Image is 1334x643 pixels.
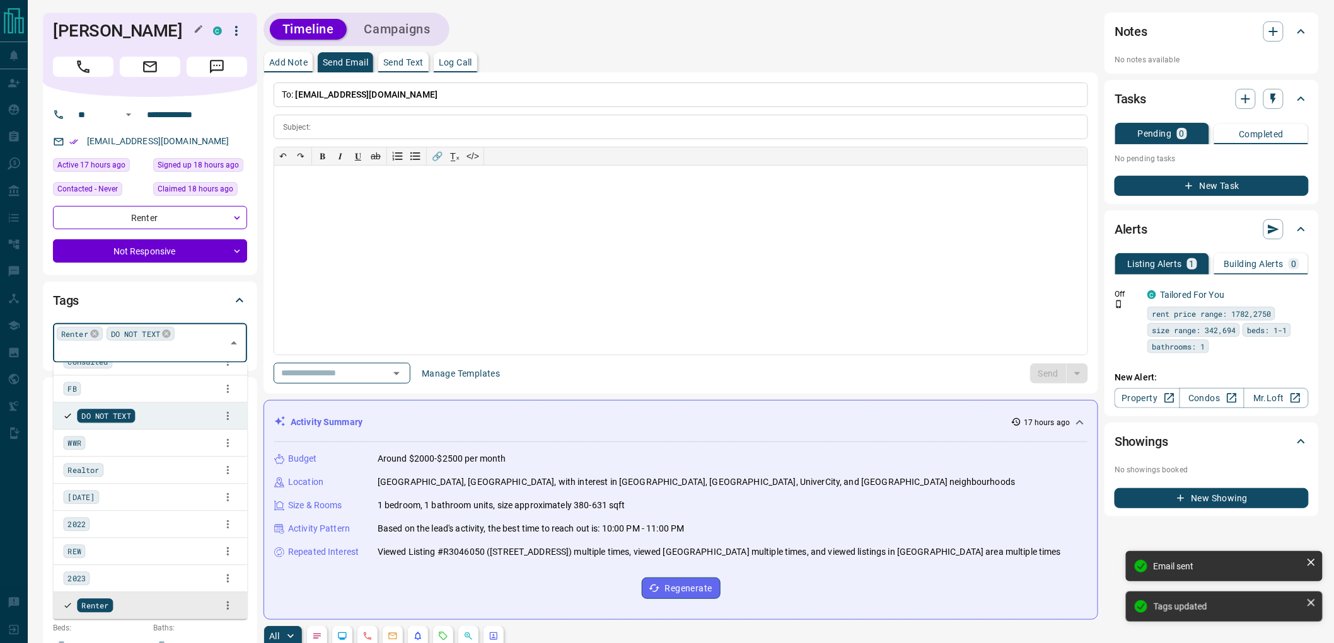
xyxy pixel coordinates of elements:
span: 2022 [67,518,85,531]
svg: Calls [362,631,373,641]
div: Tasks [1115,84,1309,114]
svg: Notes [312,631,322,641]
button: Timeline [270,19,347,40]
div: Activity Summary17 hours ago [274,411,1087,434]
span: Active 17 hours ago [57,159,125,171]
div: Alerts [1115,214,1309,244]
button: Close [225,334,243,352]
p: Around $2000-$2500 per month [378,452,506,465]
p: Pending [1138,129,1172,138]
h2: Alerts [1115,219,1147,239]
div: condos.ca [1147,290,1156,299]
span: Contacted - Never [57,183,118,195]
span: Email [120,57,180,77]
span: REW [67,545,81,558]
p: Location [288,475,323,489]
button: 🔗 [429,147,446,165]
a: [EMAIL_ADDRESS][DOMAIN_NAME] [87,136,229,146]
span: Message [187,57,247,77]
p: 1 [1190,259,1195,268]
p: Based on the lead's activity, the best time to reach out is: 10:00 PM - 11:00 PM [378,522,685,535]
p: No showings booked [1115,464,1309,475]
svg: Push Notification Only [1115,300,1123,309]
button: New Showing [1115,488,1309,508]
button: </> [464,147,482,165]
p: Budget [288,452,317,465]
svg: Lead Browsing Activity [337,631,347,641]
s: ab [371,151,381,161]
span: Renter [61,327,88,340]
a: Tailored For You [1160,290,1224,300]
h2: Showings [1115,431,1168,452]
p: 1 bedroom, 1 bathroom units, size approximately 380-631 sqft [378,499,625,512]
p: Off [1115,288,1140,300]
p: Viewed Listing #R3046050 ([STREET_ADDRESS]) multiple times, viewed [GEOGRAPHIC_DATA] multiple tim... [378,545,1061,559]
div: Renter [53,206,247,229]
div: split button [1030,363,1089,384]
a: Condos [1180,388,1244,408]
button: 𝑰 [332,147,349,165]
button: ↷ [292,147,310,165]
span: Call [53,57,113,77]
span: Signed up 18 hours ago [158,159,239,171]
span: Realtor [67,464,99,477]
svg: Requests [438,631,448,641]
p: Log Call [439,58,472,67]
span: DO NOT TEXT [111,327,160,340]
p: Listing Alerts [1127,259,1182,268]
svg: Email Verified [69,137,78,146]
button: Numbered list [389,147,407,165]
p: To: [274,83,1088,107]
h2: Tasks [1115,89,1146,109]
p: All [269,632,279,640]
div: Showings [1115,426,1309,457]
p: 0 [1180,129,1185,138]
p: Send Email [323,58,368,67]
span: Consulted [67,356,108,368]
div: Not Responsive [53,239,247,263]
svg: Opportunities [463,631,473,641]
a: Property [1115,388,1180,408]
div: Tags [53,285,247,316]
button: ↶ [274,147,292,165]
span: rent price range: 1782,2750 [1152,307,1271,320]
h2: Tags [53,290,79,310]
span: FB [67,383,76,395]
div: Notes [1115,16,1309,47]
span: [EMAIL_ADDRESS][DOMAIN_NAME] [296,89,438,100]
span: Claimed 18 hours ago [158,183,233,195]
p: No pending tasks [1115,149,1309,168]
p: Size & Rooms [288,499,342,512]
button: Bullet list [407,147,424,165]
div: Mon Sep 15 2025 [53,158,147,176]
p: Activity Summary [291,416,362,429]
span: size range: 342,694 [1152,324,1236,336]
svg: Agent Actions [489,631,499,641]
div: condos.ca [213,26,222,35]
svg: Emails [388,631,398,641]
span: bathrooms: 1 [1152,340,1205,353]
span: beds: 1-1 [1247,324,1287,336]
div: Tags updated [1154,601,1301,612]
p: Building Alerts [1224,259,1284,268]
span: WWR [67,437,81,450]
h1: [PERSON_NAME] [53,21,194,41]
p: 17 hours ago [1024,417,1070,428]
svg: Listing Alerts [413,631,423,641]
p: [GEOGRAPHIC_DATA], [GEOGRAPHIC_DATA], with interest in [GEOGRAPHIC_DATA], [GEOGRAPHIC_DATA], Univ... [378,475,1016,489]
p: Add Note [269,58,308,67]
p: Baths: [153,622,247,634]
button: Regenerate [642,578,721,599]
span: DO NOT TEXT [81,410,130,423]
button: Campaigns [352,19,443,40]
button: New Task [1115,176,1309,196]
span: Renter [81,600,108,612]
a: Mr.Loft [1244,388,1309,408]
button: 𝐁 [314,147,332,165]
p: New Alert: [1115,371,1309,384]
button: Open [388,365,405,382]
button: ab [367,147,385,165]
div: Email sent [1154,561,1301,571]
p: Repeated Interest [288,545,359,559]
div: Mon Sep 15 2025 [153,182,247,200]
